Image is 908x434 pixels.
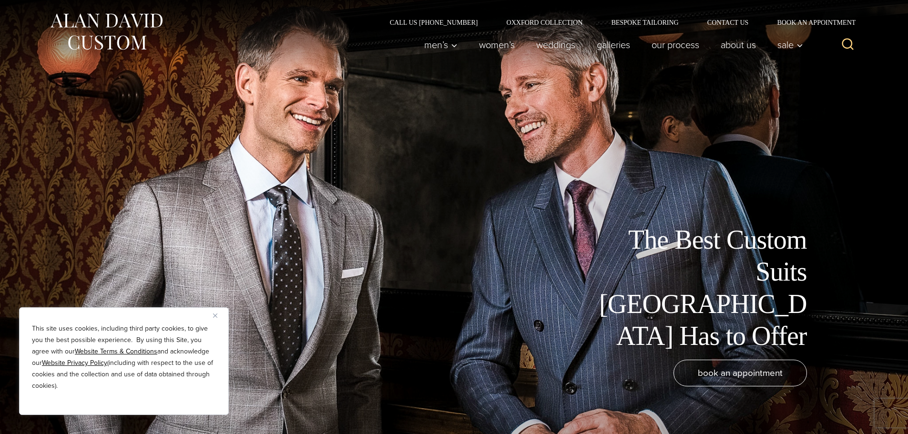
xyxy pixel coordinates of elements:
a: Galleries [586,35,641,54]
a: Website Privacy Policy [42,358,107,368]
span: Sale [777,40,803,50]
img: Alan David Custom [49,10,163,53]
button: View Search Form [837,33,859,56]
a: Women’s [468,35,525,54]
span: book an appointment [698,366,783,380]
a: book an appointment [673,360,807,386]
a: Oxxford Collection [492,19,597,26]
a: weddings [525,35,586,54]
a: Contact Us [693,19,763,26]
a: Call Us [PHONE_NUMBER] [376,19,492,26]
a: Book an Appointment [763,19,859,26]
nav: Primary Navigation [413,35,808,54]
a: About Us [710,35,766,54]
a: Bespoke Tailoring [597,19,693,26]
img: Close [213,313,217,318]
span: Men’s [424,40,458,50]
p: This site uses cookies, including third party cookies, to give you the best possible experience. ... [32,323,216,392]
a: Our Process [641,35,710,54]
h1: The Best Custom Suits [GEOGRAPHIC_DATA] Has to Offer [592,224,807,352]
button: Close [213,310,224,321]
nav: Secondary Navigation [376,19,859,26]
a: Website Terms & Conditions [75,346,157,356]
